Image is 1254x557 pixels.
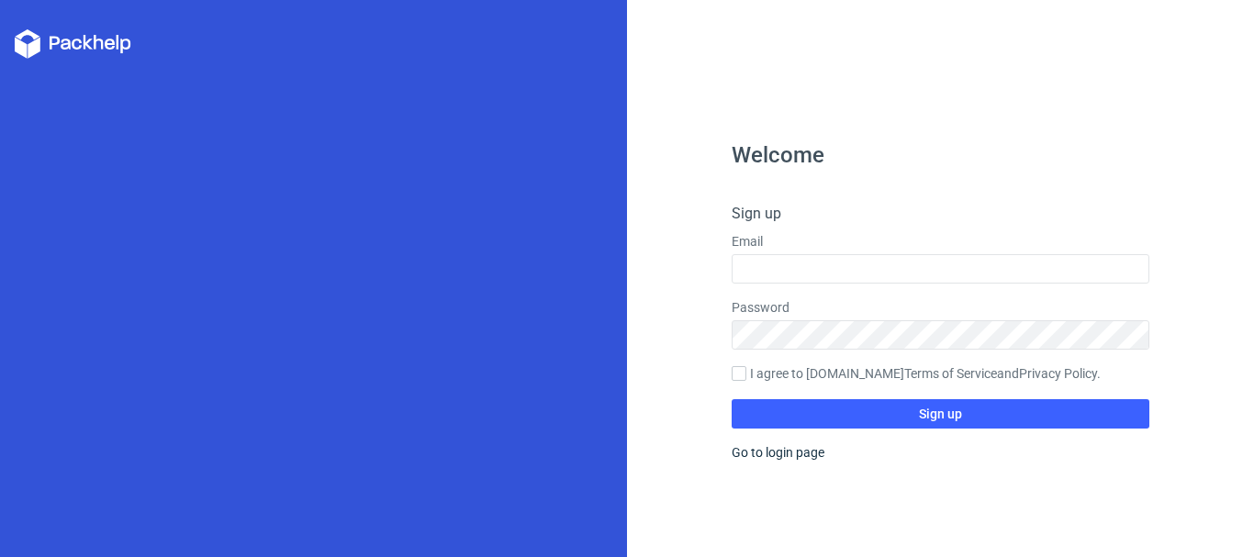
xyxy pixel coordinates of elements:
[732,364,1149,384] label: I agree to [DOMAIN_NAME] and .
[1019,366,1097,381] a: Privacy Policy
[732,203,1149,225] h4: Sign up
[919,407,962,420] span: Sign up
[732,298,1149,317] label: Password
[732,399,1149,429] button: Sign up
[904,366,997,381] a: Terms of Service
[732,445,824,460] a: Go to login page
[732,144,1149,166] h1: Welcome
[732,232,1149,251] label: Email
